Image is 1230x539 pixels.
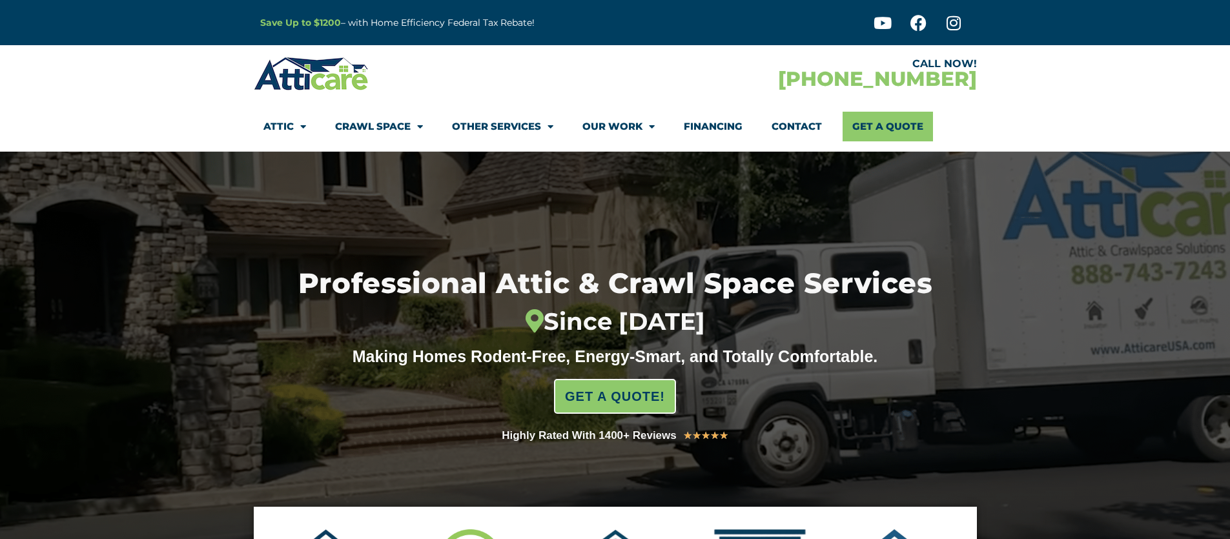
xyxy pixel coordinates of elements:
i: ★ [719,427,728,444]
div: Highly Rated With 1400+ Reviews [502,427,677,445]
a: Get A Quote [843,112,933,141]
a: Financing [684,112,743,141]
a: Other Services [452,112,553,141]
a: Crawl Space [335,112,423,141]
i: ★ [701,427,710,444]
span: GET A QUOTE! [565,383,665,409]
div: Making Homes Rodent-Free, Energy-Smart, and Totally Comfortable. [328,347,903,366]
i: ★ [692,427,701,444]
a: Our Work [582,112,655,141]
h1: Professional Attic & Crawl Space Services [233,269,997,336]
div: CALL NOW! [615,59,977,69]
div: 5/5 [683,427,728,444]
nav: Menu [263,112,967,141]
a: Contact [772,112,822,141]
a: GET A QUOTE! [554,379,676,414]
div: Since [DATE] [233,308,997,336]
p: – with Home Efficiency Federal Tax Rebate! [260,15,679,30]
iframe: Chat Invitation [6,403,213,500]
a: Save Up to $1200 [260,17,341,28]
i: ★ [710,427,719,444]
a: Attic [263,112,306,141]
i: ★ [683,427,692,444]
